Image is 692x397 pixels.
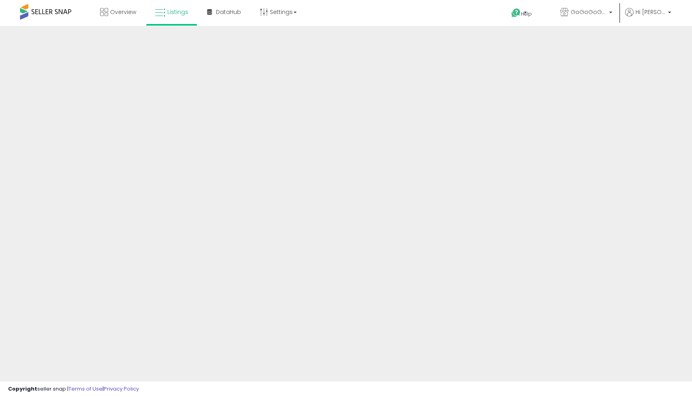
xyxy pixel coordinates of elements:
[521,10,532,17] span: Help
[167,8,188,16] span: Listings
[625,8,671,26] a: Hi [PERSON_NAME]
[216,8,241,16] span: DataHub
[110,8,136,16] span: Overview
[511,8,521,18] i: Get Help
[505,2,547,26] a: Help
[636,8,666,16] span: Hi [PERSON_NAME]
[571,8,607,16] span: GoGoGoGoneLLC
